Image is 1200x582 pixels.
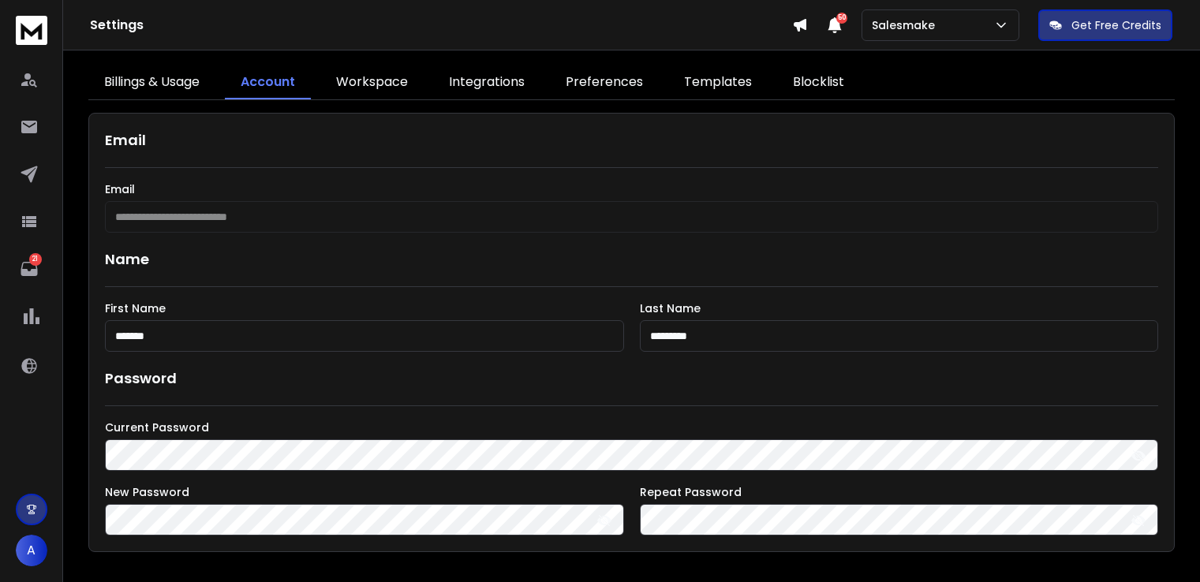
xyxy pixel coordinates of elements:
label: Last Name [640,303,1159,314]
label: First Name [105,303,624,314]
a: Templates [668,66,768,99]
label: Email [105,184,1158,195]
h1: Email [105,129,1158,151]
button: Get Free Credits [1038,9,1172,41]
a: Preferences [550,66,659,99]
a: Integrations [433,66,540,99]
h1: Password [105,367,177,390]
h1: Settings [90,16,792,35]
a: Account [225,66,311,99]
span: 50 [836,13,847,24]
a: 21 [13,253,45,285]
img: logo [16,16,47,45]
h1: Name [105,248,1158,270]
button: A [16,535,47,566]
label: Repeat Password [640,487,1159,498]
a: Blocklist [777,66,860,99]
p: Salesmake [872,17,941,33]
p: Get Free Credits [1071,17,1161,33]
p: 21 [29,253,42,266]
label: Current Password [105,422,1158,433]
a: Workspace [320,66,424,99]
label: New Password [105,487,624,498]
a: Billings & Usage [88,66,215,99]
